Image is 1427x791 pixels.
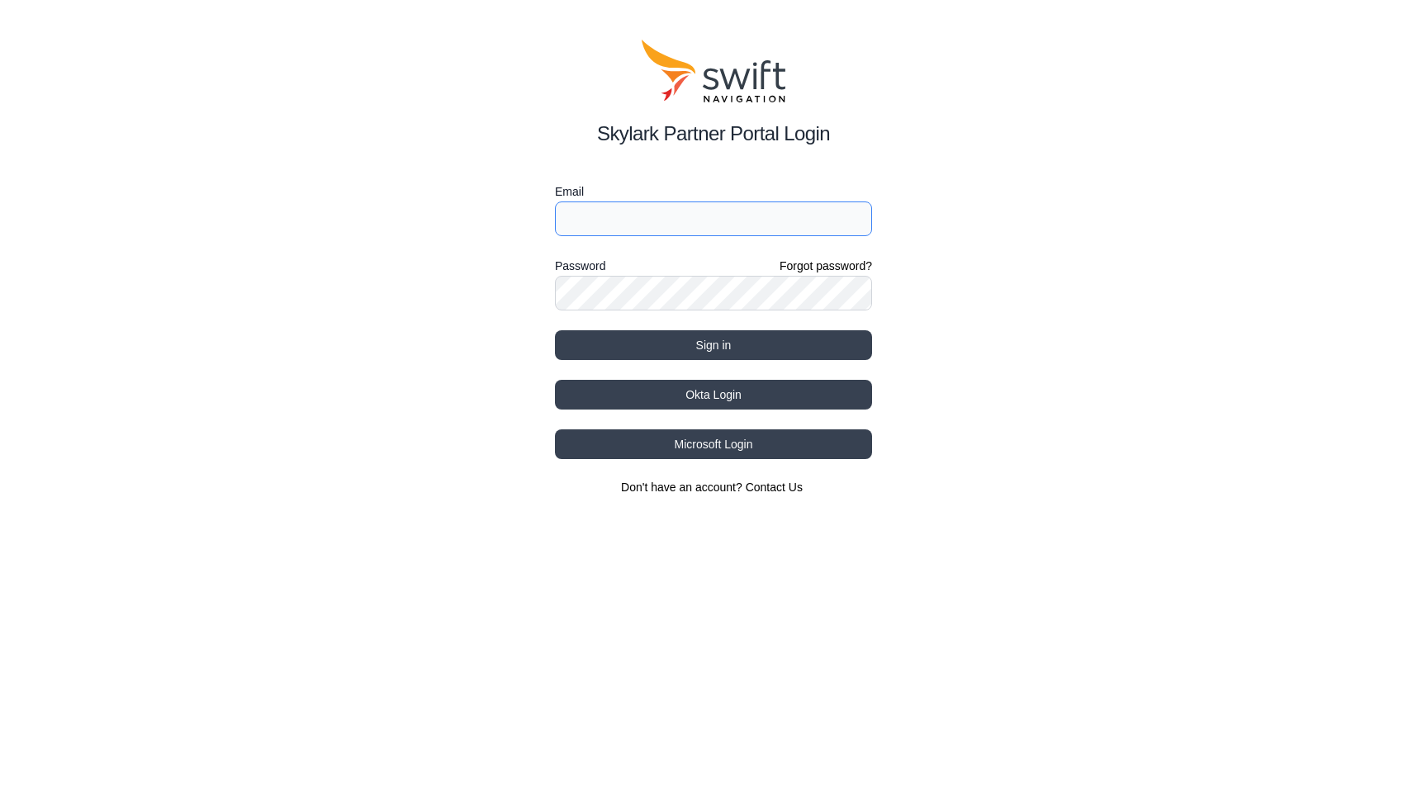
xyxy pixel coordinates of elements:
[555,479,872,495] section: Don't have an account?
[555,182,872,201] label: Email
[555,330,872,360] button: Sign in
[555,256,605,276] label: Password
[780,258,872,274] a: Forgot password?
[555,429,872,459] button: Microsoft Login
[746,481,803,494] a: Contact Us
[555,380,872,410] button: Okta Login
[555,119,872,149] h2: Skylark Partner Portal Login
